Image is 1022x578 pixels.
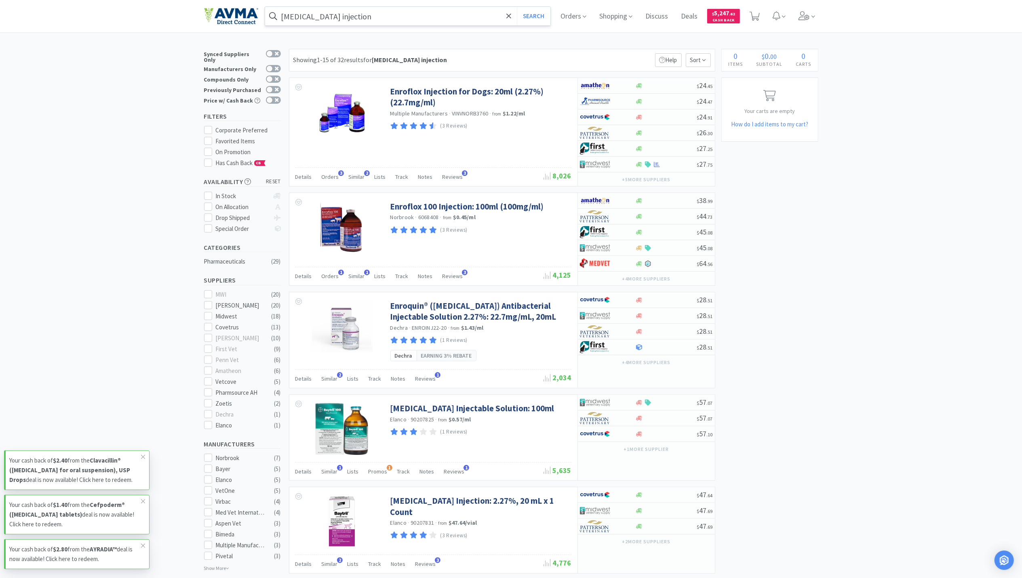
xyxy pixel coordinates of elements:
a: Deals [678,13,701,20]
div: In Stock [215,191,269,201]
div: Bayer [215,464,266,474]
img: 3331a67d23dc422aa21b1ec98afbf632_11.png [580,195,610,207]
div: Corporate Preferred [215,126,281,135]
div: Midwest [215,312,266,321]
span: $ [697,162,700,168]
div: Pharmsource AH [215,388,266,398]
a: Enroflox 100 Injection: 100ml (100mg/ml) [390,201,544,212]
img: 67d67680309e4a0bb49a5ff0391dcc42_6.png [580,341,610,353]
span: 3 [462,170,468,176]
span: 3 [462,270,468,275]
span: . 64 [707,492,713,498]
div: Synced Suppliers Only [204,50,262,63]
span: 27 [697,159,713,169]
a: [MEDICAL_DATA] Injection: 2.27%, 20 mL x 1 Count [390,495,569,517]
span: · [408,416,409,423]
span: 27 [697,144,713,153]
strong: $2.80 [53,545,67,553]
div: ( 5 ) [274,475,281,485]
span: . 07 [707,400,713,406]
strong: Clavacillin® ([MEDICAL_DATA] for oral suspension), USP Drops [9,457,130,484]
span: . 69 [707,524,713,530]
span: Dechra [395,351,413,360]
span: from [443,215,452,220]
img: 03f33f551baf403193bebade517f6f0c_92883.jpeg [316,201,368,253]
img: 77fca1acd8b6420a9015268ca798ef17_1.png [580,428,610,440]
span: 5,635 [544,466,571,475]
span: Track [396,173,409,180]
span: · [489,110,491,117]
a: $5,247.62Cash Back [707,5,740,27]
button: +4more suppliers [618,357,674,368]
span: Similar [322,560,338,568]
div: ( 6 ) [274,366,281,376]
a: Enroflox Injection for Dogs: 20ml (2.27%) (22.7mg/ml) [390,86,569,108]
button: +1more supplier [620,444,672,455]
div: ( 3 ) [274,551,281,561]
span: 28 [697,342,713,352]
div: ( 5 ) [274,377,281,387]
div: Aspen Vet [215,519,266,528]
div: Elanco [215,475,266,485]
span: $ [697,492,700,498]
span: from [438,520,447,526]
span: . 75 [707,162,713,168]
img: 01ec20bd265647f4bc77c71aa86136f6_119996.jpeg [316,86,368,138]
span: $ [697,83,700,89]
strong: $1.40 [53,501,67,509]
strong: $0.57 / ml [449,416,471,423]
img: 67d67680309e4a0bb49a5ff0391dcc42_6.png [580,226,610,238]
span: Reviews [415,375,436,382]
span: · [415,214,417,221]
span: Notes [391,375,406,382]
span: Cash Back [712,18,735,23]
span: $ [697,400,700,406]
span: Similar [322,468,338,475]
div: On Allocation [215,202,269,212]
span: Earning 3% rebate [421,351,472,360]
span: 0 [765,51,769,61]
img: e4e33dab9f054f5782a47901c742baa9_102.png [204,8,258,25]
span: 57 [697,413,713,423]
span: . 45 [707,83,713,89]
span: $ [697,115,700,121]
a: Elanco [390,519,407,526]
div: Virbac [215,497,266,507]
img: f5e969b455434c6296c6d81ef179fa71_3.png [580,412,610,424]
img: 77fca1acd8b6420a9015268ca798ef17_1.png [580,489,610,501]
span: · [409,324,411,331]
p: (1 Reviews) [440,336,468,345]
span: Reviews [443,272,463,280]
p: Help [655,53,682,67]
div: ( 13 ) [272,323,281,332]
button: +4more suppliers [618,273,674,285]
span: Notes [391,560,406,568]
span: Notes [418,173,433,180]
img: 3331a67d23dc422aa21b1ec98afbf632_11.png [580,80,610,92]
span: . 08 [707,245,713,251]
button: Search [517,7,550,25]
span: Lists [348,560,359,568]
span: $ [697,230,700,236]
strong: $47.64 / vial [449,519,477,526]
span: . 51 [707,329,713,335]
div: [PERSON_NAME] [215,333,266,343]
span: 47 [697,506,713,515]
span: · [435,416,437,423]
div: Elanco [215,421,266,430]
span: Details [295,272,312,280]
span: 2 [337,372,343,378]
span: 64 [697,259,713,268]
span: 47 [697,490,713,499]
div: Open Intercom Messenger [995,551,1014,570]
div: . [750,52,789,60]
div: Showing 1-15 of 32 results [293,55,447,65]
a: DechraEarning 3% rebate [390,350,476,361]
h4: Items [722,60,750,68]
h4: Subtotal [750,60,789,68]
span: . 10 [707,431,713,438]
div: Amatheon [215,366,266,376]
span: $ [712,11,714,17]
span: 47 [697,521,713,531]
h5: Categories [204,243,281,252]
